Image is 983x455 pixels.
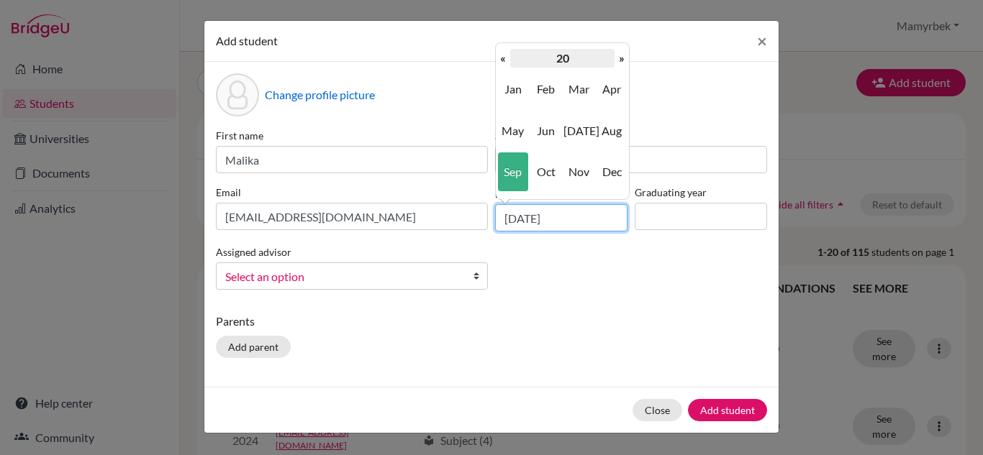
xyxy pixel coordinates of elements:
input: dd/mm/yyyy [495,204,628,231]
span: [DATE] [563,111,594,150]
label: Assigned advisor [216,244,291,259]
th: 20 [510,49,615,68]
button: Add parent [216,336,291,358]
span: Feb [531,70,561,109]
span: × [757,30,767,51]
span: Oct [531,152,561,191]
span: Select an option [225,267,460,286]
label: Email [216,185,488,200]
span: Sep [498,152,528,191]
button: Close [746,21,779,61]
span: Aug [597,111,627,150]
th: » [615,49,629,68]
th: « [496,49,510,68]
span: Mar [563,70,594,109]
span: Jan [498,70,528,109]
span: Dec [597,152,627,191]
label: Surname [495,128,767,143]
div: Profile picture [216,73,259,116]
span: May [498,111,528,150]
span: Jun [531,111,561,150]
label: First name [216,128,488,143]
button: Add student [688,399,767,421]
label: Graduating year [635,185,767,200]
span: Nov [563,152,594,191]
button: Close [633,399,682,421]
span: Add student [216,34,278,47]
span: Apr [597,70,627,109]
p: Parents [216,313,767,330]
